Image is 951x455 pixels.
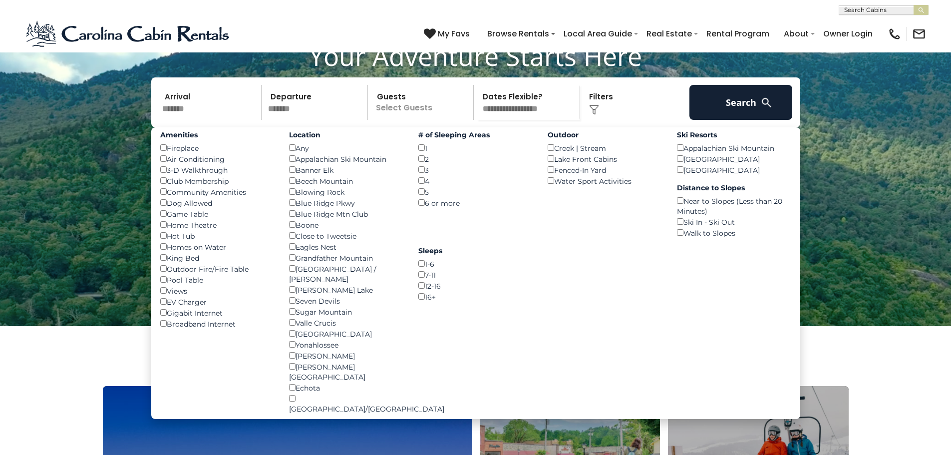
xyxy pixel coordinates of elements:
div: 3 [418,164,533,175]
a: Real Estate [641,25,697,42]
div: Sugar Mountain [289,306,403,317]
div: Eagles Nest [289,241,403,252]
label: Ski Resorts [677,130,791,140]
div: Blowing Rock [289,186,403,197]
label: # of Sleeping Areas [418,130,533,140]
div: Near to Slopes (Less than 20 Minutes) [677,195,791,216]
div: Walk to Slopes [677,227,791,238]
img: search-regular-white.png [760,96,773,109]
div: [GEOGRAPHIC_DATA]/[GEOGRAPHIC_DATA] [289,393,403,414]
div: Any [289,142,403,153]
div: 1-6 [418,258,533,269]
div: 4 [418,175,533,186]
div: [PERSON_NAME][GEOGRAPHIC_DATA] [289,361,403,382]
div: Broadband Internet [160,318,275,329]
div: Hot Tub [160,230,275,241]
div: King Bed [160,252,275,263]
label: Outdoor [548,130,662,140]
a: Rental Program [701,25,774,42]
div: Boone [289,219,403,230]
div: Valle Crucis [289,317,403,328]
div: Homes on Water [160,241,275,252]
div: Grandfather Mountain [289,252,403,263]
img: filter--v1.png [589,105,599,115]
span: My Favs [438,27,470,40]
a: Owner Login [818,25,878,42]
div: 3-D Walkthrough [160,164,275,175]
div: Community Amenities [160,186,275,197]
div: [GEOGRAPHIC_DATA] [289,328,403,339]
div: [PERSON_NAME] [289,350,403,361]
div: 12-16 [418,280,533,291]
h3: Select Your Destination [101,351,850,386]
a: Local Area Guide [559,25,637,42]
div: Beech Mountain [289,175,403,186]
div: EV Charger [160,296,275,307]
div: Dog Allowed [160,197,275,208]
div: Water Sport Activities [548,175,662,186]
div: Views [160,285,275,296]
div: 5 [418,186,533,197]
div: 2 [418,153,533,164]
div: [GEOGRAPHIC_DATA] [677,153,791,164]
div: Blue Ridge Mtn Club [289,208,403,219]
div: Ski In - Ski Out [677,216,791,227]
div: 6 or more [418,197,533,208]
div: Yonahlossee [289,339,403,350]
label: Sleeps [418,246,533,256]
a: About [779,25,814,42]
div: Pool Table [160,274,275,285]
div: 1 [418,142,533,153]
a: Browse Rentals [482,25,554,42]
div: 7-11 [418,269,533,280]
div: Close to Tweetsie [289,230,403,241]
div: Banner Elk [289,164,403,175]
h1: Your Adventure Starts Here [7,40,944,71]
div: Outdoor Fire/Fire Table [160,263,275,274]
a: My Favs [424,27,472,40]
div: Game Table [160,208,275,219]
div: Creek | Stream [548,142,662,153]
p: Select Guests [371,85,474,120]
div: Blue Ridge Pkwy [289,197,403,208]
div: [GEOGRAPHIC_DATA] [677,164,791,175]
div: Fireplace [160,142,275,153]
img: Blue-2.png [25,19,232,49]
div: Club Membership [160,175,275,186]
img: mail-regular-black.png [912,27,926,41]
div: Echota [289,382,403,393]
div: Appalachian Ski Mountain [677,142,791,153]
div: Home Theatre [160,219,275,230]
button: Search [689,85,793,120]
div: Lake Front Cabins [548,153,662,164]
label: Location [289,130,403,140]
label: Distance to Slopes [677,183,791,193]
div: Fenced-In Yard [548,164,662,175]
div: Gigabit Internet [160,307,275,318]
label: Amenities [160,130,275,140]
div: Seven Devils [289,295,403,306]
div: [GEOGRAPHIC_DATA] / [PERSON_NAME] [289,263,403,284]
img: phone-regular-black.png [888,27,902,41]
div: 16+ [418,291,533,302]
div: [PERSON_NAME] Lake [289,284,403,295]
div: Air Conditioning [160,153,275,164]
div: Appalachian Ski Mountain [289,153,403,164]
